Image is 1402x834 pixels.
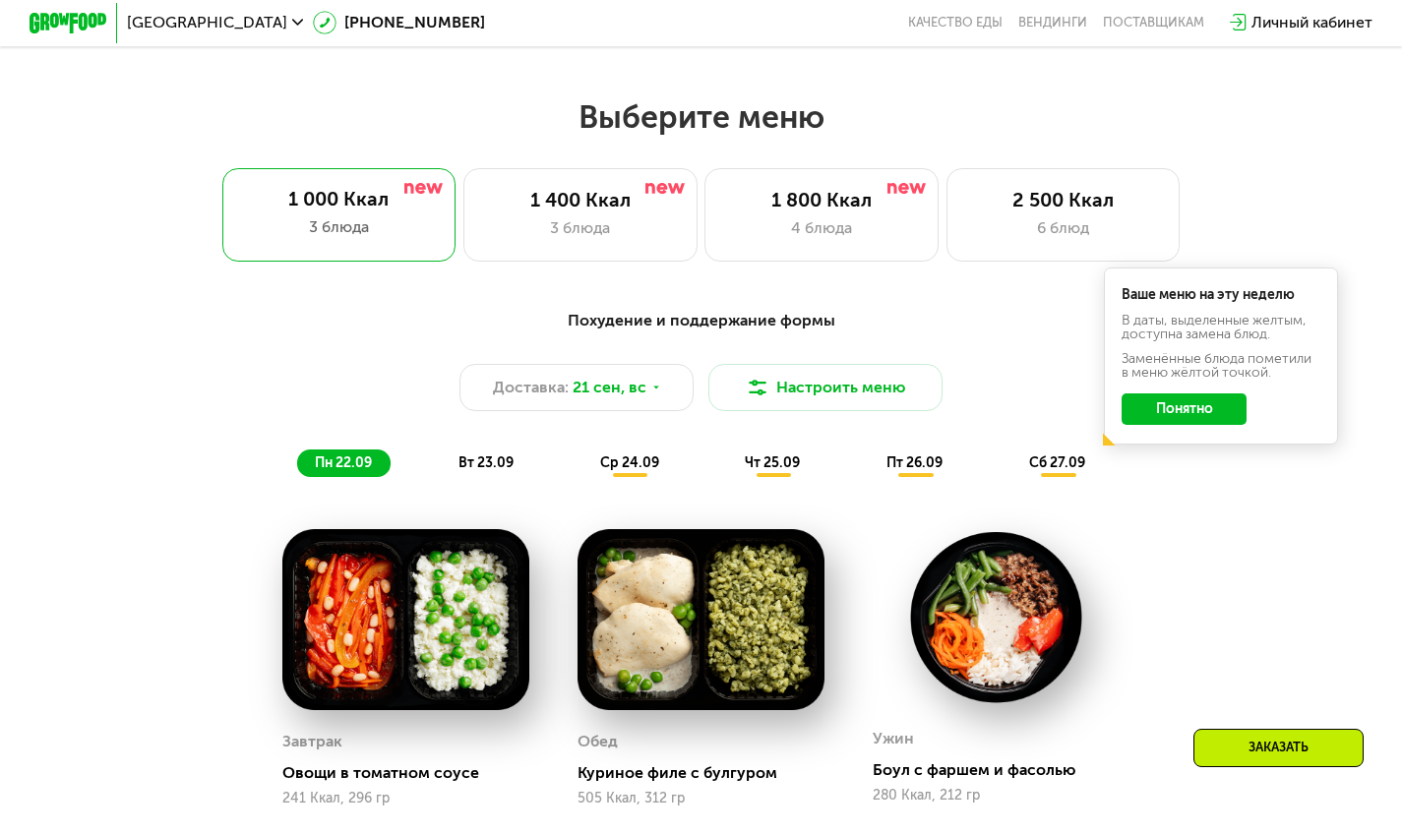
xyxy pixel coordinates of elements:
div: Боул с фаршем и фасолью [873,760,1135,780]
span: чт 25.09 [745,454,800,471]
div: Личный кабинет [1251,11,1372,34]
h2: Выберите меню [62,97,1339,137]
a: Качество еды [908,15,1003,30]
span: ср 24.09 [600,454,659,471]
div: Ужин [873,724,914,753]
div: 505 Ккал, 312 гр [578,791,824,806]
div: Заменённые блюда пометили в меню жёлтой точкой. [1122,352,1320,380]
div: 1 400 Ккал [484,189,677,212]
span: пн 22.09 [315,454,372,471]
div: Овощи в томатном соусе [282,763,545,783]
span: вт 23.09 [458,454,514,471]
div: 3 блюда [241,215,436,239]
span: пт 26.09 [886,454,943,471]
div: 6 блюд [967,216,1160,240]
div: В даты, выделенные желтым, доступна замена блюд. [1122,314,1320,341]
div: Заказать [1193,729,1364,767]
button: Понятно [1122,393,1247,425]
div: 280 Ккал, 212 гр [873,788,1120,804]
div: 2 500 Ккал [967,189,1160,212]
div: 1 800 Ккал [725,189,918,212]
a: [PHONE_NUMBER] [313,11,485,34]
a: Вендинги [1018,15,1087,30]
div: Похудение и поддержание формы [125,309,1278,333]
span: Доставка: [493,376,569,399]
div: 241 Ккал, 296 гр [282,791,529,806]
div: 3 блюда [484,216,677,240]
span: [GEOGRAPHIC_DATA] [127,15,287,30]
div: Обед [578,727,618,756]
div: Ваше меню на эту неделю [1122,288,1320,302]
button: Настроить меню [708,364,943,411]
div: Куриное филе с булгуром [578,763,840,783]
div: 4 блюда [725,216,918,240]
span: 21 сен, вс [573,376,646,399]
span: сб 27.09 [1029,454,1085,471]
div: поставщикам [1103,15,1204,30]
div: 1 000 Ккал [241,188,436,211]
div: Завтрак [282,727,342,756]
